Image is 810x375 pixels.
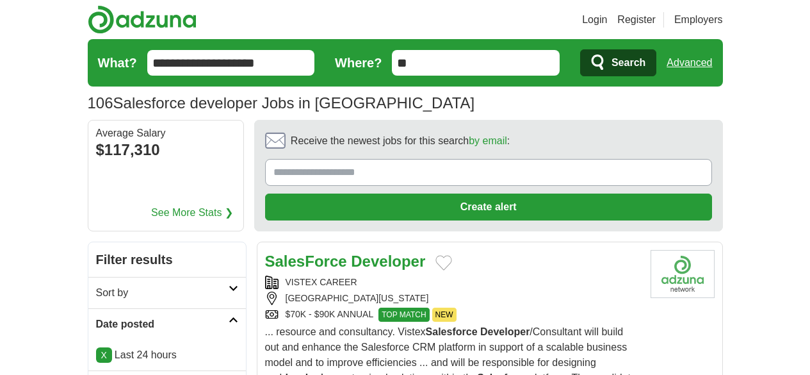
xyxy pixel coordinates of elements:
[265,292,640,305] div: [GEOGRAPHIC_DATA][US_STATE]
[265,276,640,289] div: VISTEX CAREER
[378,308,429,322] span: TOP MATCH
[96,128,236,138] div: Average Salary
[265,194,712,221] button: Create alert
[580,49,656,76] button: Search
[651,250,715,298] img: Company logo
[469,135,507,146] a: by email
[88,242,246,277] h2: Filter results
[265,253,347,270] strong: SalesForce
[88,277,246,308] a: Sort by
[96,347,112,363] a: X
[88,94,475,112] h1: Salesforce developer Jobs in [GEOGRAPHIC_DATA]
[88,92,113,115] span: 106
[96,285,229,301] h2: Sort by
[667,50,712,76] a: Advanced
[291,133,510,149] span: Receive the newest jobs for this search :
[265,253,426,270] a: SalesForce Developer
[617,12,656,28] a: Register
[88,5,197,34] img: Adzuna logo
[351,253,425,270] strong: Developer
[582,12,607,28] a: Login
[96,138,236,162] div: $117,310
[426,326,478,337] strong: Salesforce
[480,326,530,337] strong: Developer
[612,50,645,76] span: Search
[674,12,723,28] a: Employers
[98,53,137,72] label: What?
[88,308,246,340] a: Date posted
[335,53,382,72] label: Where?
[432,308,457,322] span: NEW
[435,255,452,271] button: Add to favorite jobs
[96,317,229,332] h2: Date posted
[96,347,238,363] p: Last 24 hours
[265,308,640,322] div: $70K - $90K ANNUAL
[151,205,233,221] a: See More Stats ❯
